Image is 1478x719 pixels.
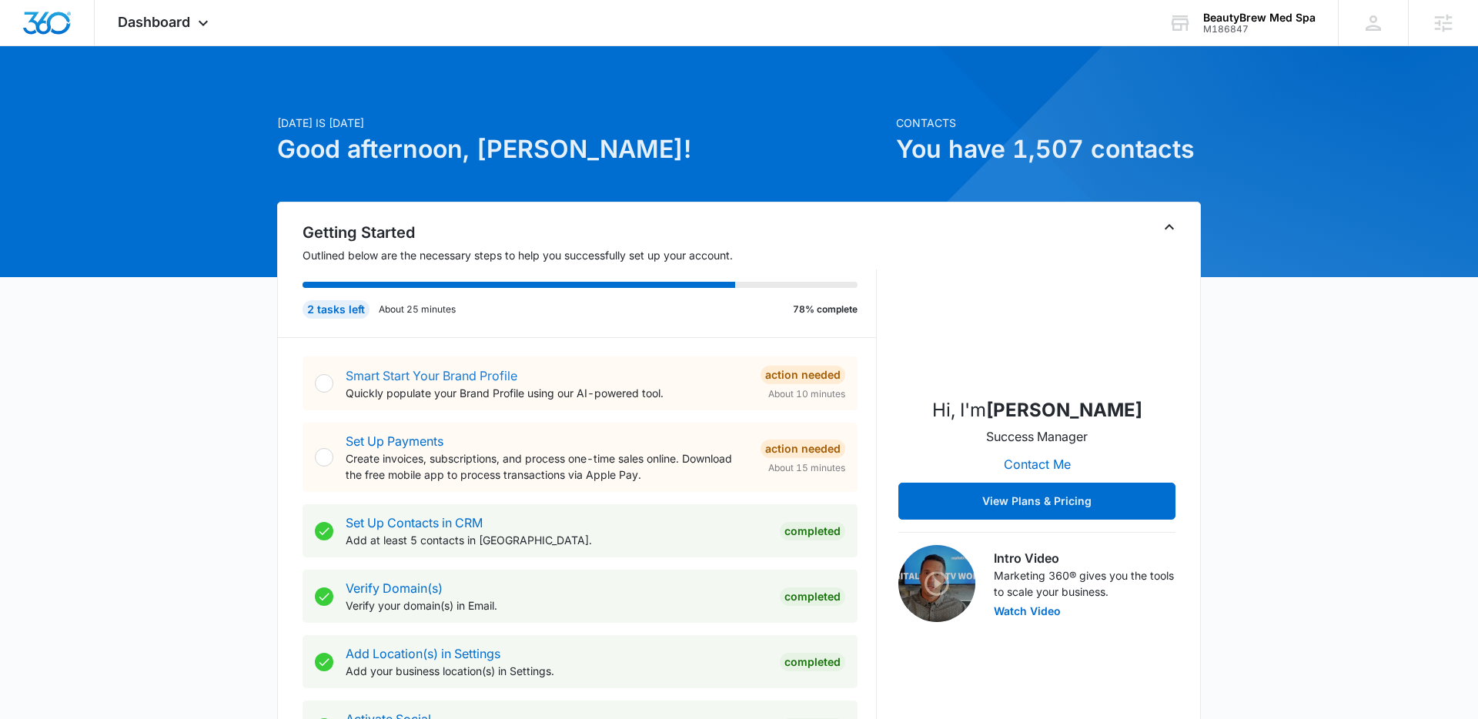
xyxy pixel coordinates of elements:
[994,567,1175,600] p: Marketing 360® gives you the tools to scale your business.
[346,368,517,383] a: Smart Start Your Brand Profile
[896,115,1201,131] p: Contacts
[761,440,845,458] div: Action Needed
[1160,218,1179,236] button: Toggle Collapse
[346,433,443,449] a: Set Up Payments
[379,303,456,316] p: About 25 minutes
[346,450,748,483] p: Create invoices, subscriptions, and process one-time sales online. Download the free mobile app t...
[986,399,1142,421] strong: [PERSON_NAME]
[793,303,858,316] p: 78% complete
[346,532,767,548] p: Add at least 5 contacts in [GEOGRAPHIC_DATA].
[898,545,975,622] img: Intro Video
[898,483,1175,520] button: View Plans & Pricing
[988,446,1086,483] button: Contact Me
[994,606,1061,617] button: Watch Video
[346,663,767,679] p: Add your business location(s) in Settings.
[1203,12,1316,24] div: account name
[346,580,443,596] a: Verify Domain(s)
[303,300,369,319] div: 2 tasks left
[346,646,500,661] a: Add Location(s) in Settings
[780,587,845,606] div: Completed
[1203,24,1316,35] div: account id
[768,387,845,401] span: About 10 minutes
[960,230,1114,384] img: Robin Mills
[986,427,1088,446] p: Success Manager
[768,461,845,475] span: About 15 minutes
[346,515,483,530] a: Set Up Contacts in CRM
[303,247,877,263] p: Outlined below are the necessary steps to help you successfully set up your account.
[118,14,190,30] span: Dashboard
[346,385,748,401] p: Quickly populate your Brand Profile using our AI-powered tool.
[932,396,1142,424] p: Hi, I'm
[994,549,1175,567] h3: Intro Video
[896,131,1201,168] h1: You have 1,507 contacts
[277,131,887,168] h1: Good afternoon, [PERSON_NAME]!
[780,653,845,671] div: Completed
[303,221,877,244] h2: Getting Started
[761,366,845,384] div: Action Needed
[277,115,887,131] p: [DATE] is [DATE]
[346,597,767,614] p: Verify your domain(s) in Email.
[780,522,845,540] div: Completed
